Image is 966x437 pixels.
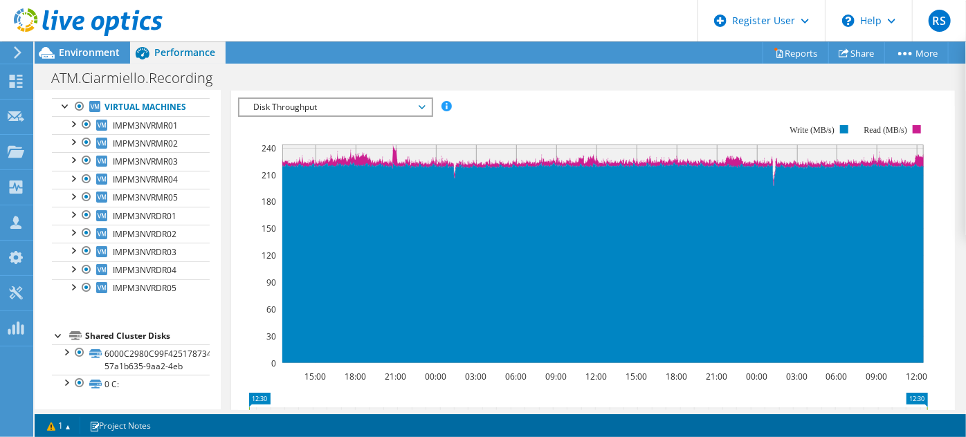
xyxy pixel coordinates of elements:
a: Virtual Machines [52,98,210,116]
a: IMPM3NVRMR01 [52,116,210,134]
text: 150 [262,223,276,234]
text: 03:00 [787,371,808,382]
a: IMPM3NVRDR03 [52,243,210,261]
text: 60 [266,304,276,315]
text: 21:00 [385,371,407,382]
span: RS [929,10,951,32]
text: 30 [266,331,276,342]
span: IMPM3NVRMR04 [113,174,178,185]
span: IMPM3NVRDR02 [113,228,176,240]
span: IMPM3NVRMR03 [113,156,178,167]
span: IMPM3NVRDR03 [113,246,176,258]
text: 06:00 [826,371,848,382]
a: IMPM3NVRMR05 [52,189,210,207]
h1: ATM.Ciarmiello.Recording [45,71,234,86]
a: IMPM3NVRMR04 [52,171,210,189]
span: Environment [59,46,120,59]
span: IMPM3NVRDR04 [113,264,176,276]
text: 09:00 [866,371,888,382]
text: 18:00 [345,371,367,382]
span: IMPM3NVRDR01 [113,210,176,222]
a: Reports [763,42,829,64]
text: 12:00 [906,371,928,382]
text: 21:00 [707,371,728,382]
a: More [884,42,949,64]
span: Disk Throughput [246,99,424,115]
a: IMPM3NVRDR01 [52,207,210,225]
span: IMPM3NVRMR02 [113,138,178,149]
text: 210 [262,169,276,181]
text: Read (MB/s) [864,125,907,135]
text: 00:00 [426,371,447,382]
text: Write (MB/s) [790,125,835,135]
text: 15:00 [305,371,327,382]
span: IMPM3NVRDR05 [113,282,176,294]
span: IMPM3NVRMR05 [113,192,178,203]
text: 03:00 [466,371,487,382]
a: 6000C2980C99F425178734994EC00CF6-57a1b635-9aa2-4eb [52,344,210,375]
span: IMPM3NVRMR01 [113,120,178,131]
span: Performance [154,46,215,59]
a: IMPM3NVRMR03 [52,152,210,170]
div: Shared Cluster Disks [85,328,210,344]
text: 09:00 [546,371,567,382]
text: 0 [271,357,276,369]
text: 180 [262,196,276,207]
text: 00:00 [747,371,768,382]
text: 15:00 [626,371,648,382]
a: IMPM3NVRDR04 [52,261,210,279]
text: 240 [262,142,276,154]
a: 1 [37,417,80,434]
a: Project Notes [80,417,161,434]
text: 90 [266,277,276,288]
a: IMPM3NVRMR02 [52,134,210,152]
a: 0 C: [52,375,210,393]
text: 18:00 [666,371,688,382]
a: IMPM3NVRDR02 [52,225,210,243]
text: 12:00 [586,371,608,382]
text: 06:00 [506,371,527,382]
a: Share [828,42,885,64]
svg: \n [842,15,855,27]
text: 120 [262,250,276,261]
a: IMPM3NVRDR05 [52,279,210,297]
